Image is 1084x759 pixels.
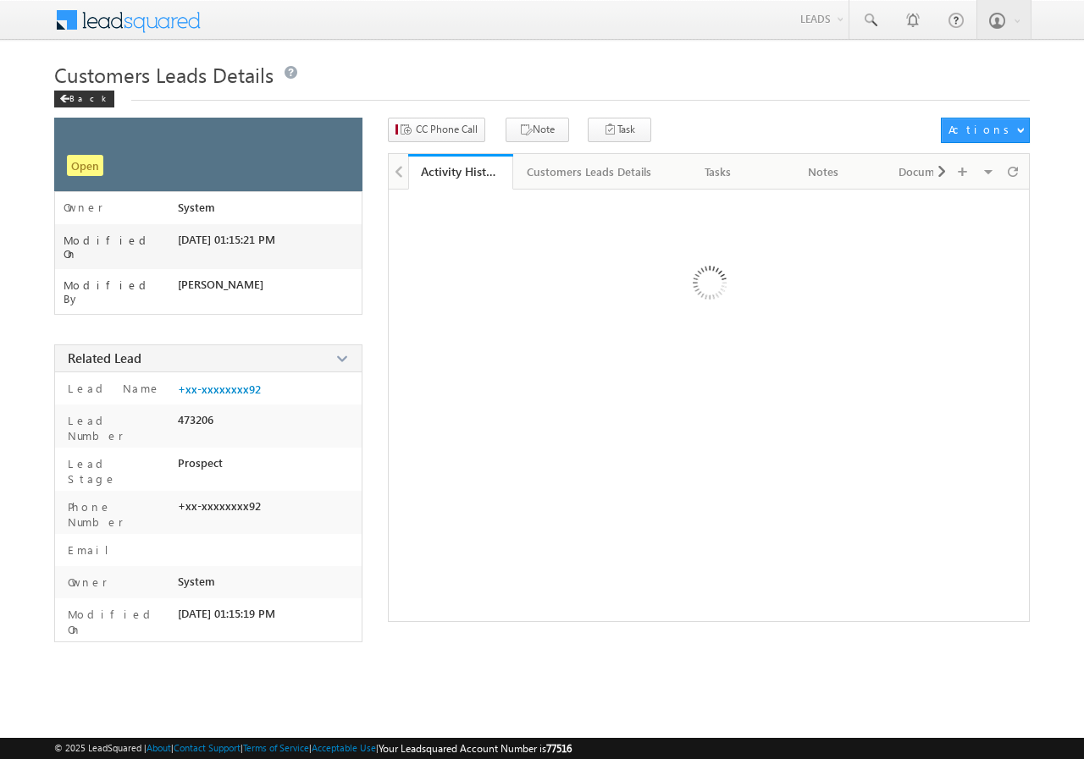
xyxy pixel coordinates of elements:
[178,607,275,620] span: [DATE] 01:15:19 PM
[178,233,275,246] span: [DATE] 01:15:21 PM
[312,742,376,753] a: Acceptable Use
[54,91,114,107] div: Back
[243,742,309,753] a: Terms of Service
[64,413,170,443] label: Lead Number
[64,381,161,396] label: Lead Name
[178,201,215,214] span: System
[64,499,170,530] label: Phone Number
[178,499,261,513] span: +xx-xxxxxxxx92
[408,154,513,190] a: Activity History
[178,575,215,588] span: System
[64,456,170,487] label: Lead Stage
[64,575,108,590] label: Owner
[948,122,1015,137] div: Actions
[588,118,651,142] button: Task
[64,542,122,558] label: Email
[68,349,141,366] span: Related Lead
[506,118,569,142] button: Note
[178,278,263,291] span: [PERSON_NAME]
[147,742,171,753] a: About
[178,413,213,426] span: 473206
[178,382,261,396] a: +xx-xxxxxxxx92
[890,162,966,182] div: Documents
[772,154,877,190] a: Notes
[666,154,772,190] a: Tasks
[64,201,103,214] label: Owner
[54,61,274,88] span: Customers Leads Details
[527,162,651,182] div: Customers Leads Details
[408,154,513,188] li: Activity History
[421,163,501,179] div: Activity History
[941,118,1030,143] button: Actions
[546,742,572,755] span: 77516
[680,162,756,182] div: Tasks
[64,234,178,261] label: Modified On
[416,122,478,137] span: CC Phone Call
[54,740,572,756] span: © 2025 LeadSquared | | | | |
[513,154,666,190] a: Customers Leads Details
[64,607,170,637] label: Modified On
[174,742,241,753] a: Contact Support
[178,456,223,470] span: Prospect
[388,118,485,142] button: CC Phone Call
[621,198,796,373] img: Loading ...
[379,742,572,755] span: Your Leadsquared Account Number is
[64,278,178,305] label: Modified By
[67,155,103,176] span: Open
[877,154,982,190] a: Documents
[785,162,861,182] div: Notes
